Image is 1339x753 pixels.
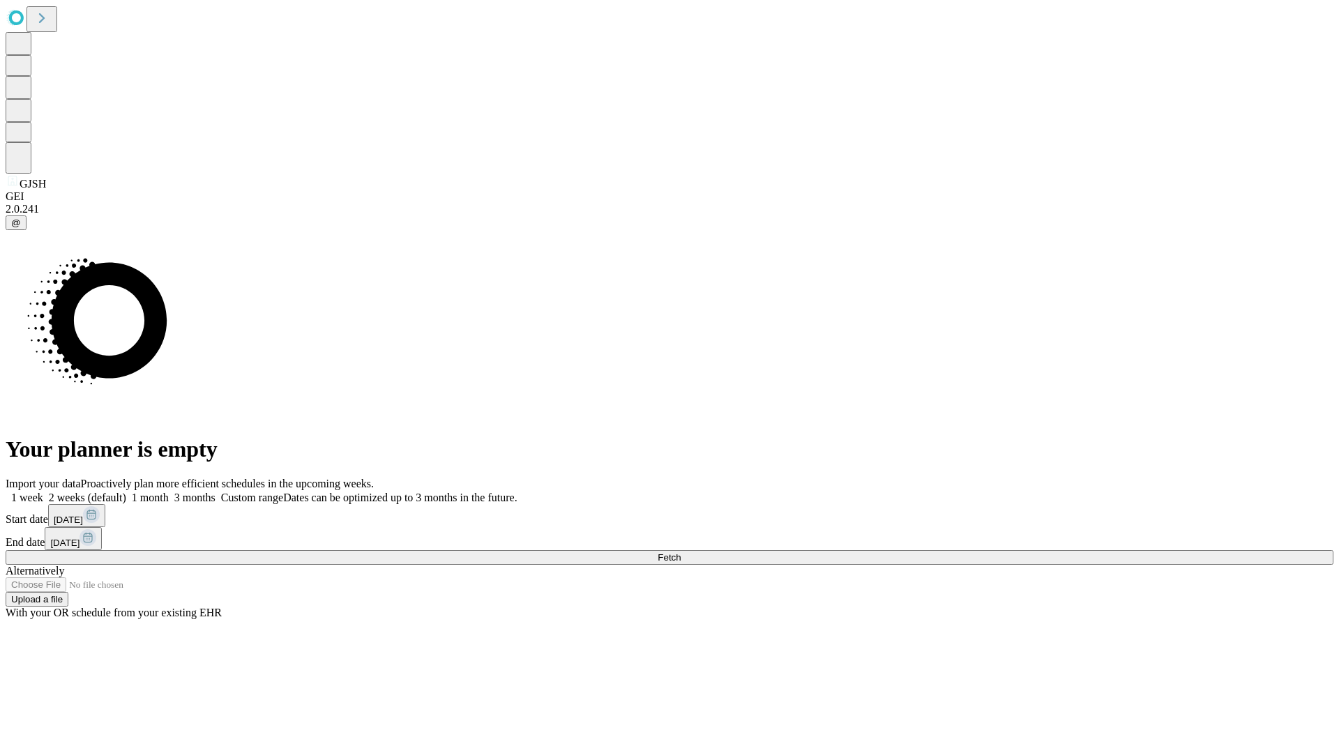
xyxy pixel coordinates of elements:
span: 3 months [174,492,215,503]
div: GEI [6,190,1333,203]
span: 1 month [132,492,169,503]
button: [DATE] [48,504,105,527]
div: Start date [6,504,1333,527]
span: Custom range [221,492,283,503]
span: 2 weeks (default) [49,492,126,503]
span: Import your data [6,478,81,489]
span: Fetch [658,552,681,563]
span: Dates can be optimized up to 3 months in the future. [283,492,517,503]
button: [DATE] [45,527,102,550]
span: [DATE] [50,538,80,548]
button: @ [6,215,27,230]
h1: Your planner is empty [6,436,1333,462]
span: GJSH [20,178,46,190]
button: Fetch [6,550,1333,565]
span: [DATE] [54,515,83,525]
div: 2.0.241 [6,203,1333,215]
div: End date [6,527,1333,550]
span: Proactively plan more efficient schedules in the upcoming weeks. [81,478,374,489]
span: With your OR schedule from your existing EHR [6,607,222,618]
span: 1 week [11,492,43,503]
span: Alternatively [6,565,64,577]
button: Upload a file [6,592,68,607]
span: @ [11,218,21,228]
